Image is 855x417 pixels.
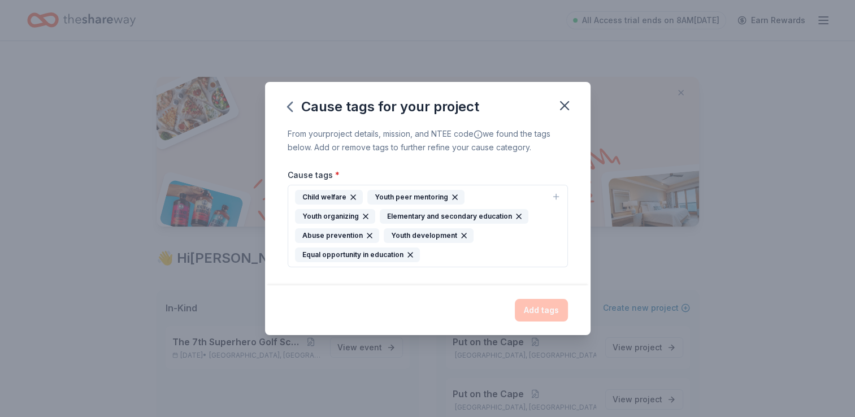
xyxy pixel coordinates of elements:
[295,247,420,262] div: Equal opportunity in education
[380,209,528,224] div: Elementary and secondary education
[288,127,568,154] div: From your project details, mission, and NTEE code we found the tags below. Add or remove tags to ...
[295,228,379,243] div: Abuse prevention
[288,170,340,181] label: Cause tags
[288,98,479,116] div: Cause tags for your project
[384,228,474,243] div: Youth development
[367,190,465,205] div: Youth peer mentoring
[288,185,568,267] button: Child welfareYouth peer mentoringYouth organizingElementary and secondary educationAbuse preventi...
[295,209,375,224] div: Youth organizing
[295,190,363,205] div: Child welfare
